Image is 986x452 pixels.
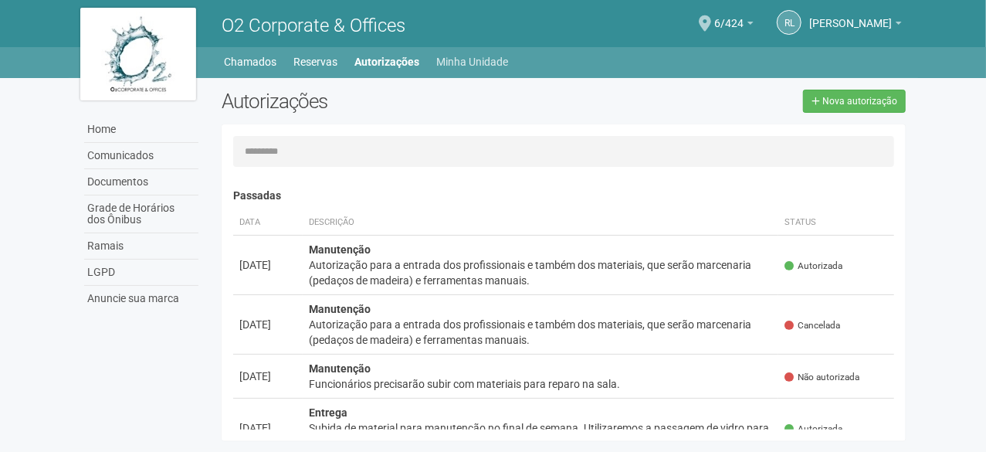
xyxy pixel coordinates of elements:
[714,2,744,29] span: 6/424
[225,51,277,73] a: Chamados
[809,19,902,32] a: [PERSON_NAME]
[777,10,801,35] a: RL
[233,190,895,202] h4: Passadas
[822,96,897,107] span: Nova autorização
[309,420,773,451] div: Subida de material para manutenção no final de semana. Utilizaremos a passagem de vidro para tran...
[309,303,371,315] strong: Manutenção
[355,51,420,73] a: Autorizações
[309,376,773,392] div: Funcionários precisarão subir com materiais para reparo na sala.
[784,260,842,273] span: Autorizada
[84,286,198,311] a: Anuncie sua marca
[309,362,371,375] strong: Manutenção
[239,420,296,436] div: [DATE]
[84,195,198,233] a: Grade de Horários dos Ônibus
[437,51,509,73] a: Minha Unidade
[784,319,840,332] span: Cancelada
[303,210,779,236] th: Descrição
[309,406,347,419] strong: Entrega
[294,51,338,73] a: Reservas
[222,15,405,36] span: O2 Corporate & Offices
[84,233,198,260] a: Ramais
[309,243,371,256] strong: Manutenção
[84,143,198,169] a: Comunicados
[239,317,296,332] div: [DATE]
[84,169,198,195] a: Documentos
[84,117,198,143] a: Home
[239,369,296,384] div: [DATE]
[233,210,303,236] th: Data
[803,90,906,113] a: Nova autorização
[80,8,196,100] img: logo.jpg
[714,19,754,32] a: 6/424
[809,2,892,29] span: Robson Luiz Ferraro Motta
[778,210,894,236] th: Status
[784,371,859,384] span: Não autorizada
[309,317,773,348] div: Autorização para a entrada dos profissionais e também dos materiais, que serão marcenaria (pedaço...
[309,257,773,288] div: Autorização para a entrada dos profissionais e também dos materiais, que serão marcenaria (pedaço...
[222,90,552,113] h2: Autorizações
[239,257,296,273] div: [DATE]
[784,423,842,436] span: Autorizada
[84,260,198,286] a: LGPD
